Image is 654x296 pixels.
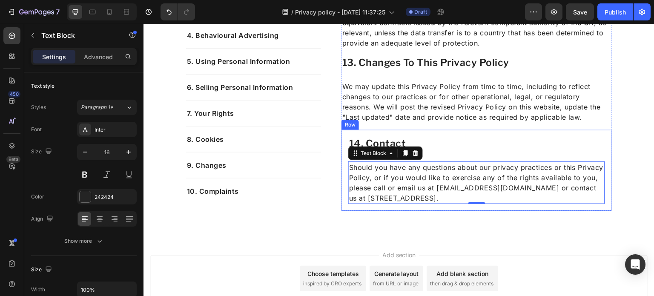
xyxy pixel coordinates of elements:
span: / [291,8,293,17]
div: Styles [31,103,46,111]
span: Privacy policy - [DATE] 11:37:25 [295,8,385,17]
div: Width [31,286,45,293]
button: Paragraph 1* [77,100,137,115]
button: Show more [31,233,137,249]
div: Show more [64,237,104,245]
span: Add section [235,227,276,236]
h2: 14. Contact [205,113,462,127]
p: Settings [42,52,66,61]
div: 242424 [95,193,135,201]
div: Choose templates [164,245,215,254]
span: Paragraph 1* [81,103,113,111]
span: from URL or image [229,256,275,264]
div: Text Block [215,126,244,133]
div: Add blank section [293,245,345,254]
div: Row [200,97,214,105]
div: Publish [605,8,626,17]
h2: 13. Changes To This Privacy Policy [198,32,468,46]
button: 7 [3,3,63,20]
div: Beta [6,156,20,163]
p: Advanced [84,52,113,61]
div: Text style [31,82,54,90]
div: Open Intercom Messenger [625,254,645,275]
p: Should you have any questions about our privacy practices or this Privacy Policy, or if you would... [206,138,461,179]
span: Draft [414,8,427,16]
button: Publish [597,3,633,20]
p: 7 [56,7,60,17]
div: Color [31,193,44,201]
div: Size [31,146,54,158]
span: Save [573,9,587,16]
div: 450 [8,91,20,98]
div: Font [31,126,42,133]
div: Size [31,264,54,276]
span: inspired by CRO experts [160,256,218,264]
p: Text Block [41,30,114,40]
p: We may update this Privacy Policy from time to time, including to reflect changes to our practice... [199,57,468,98]
iframe: Design area [143,24,654,296]
div: Undo/Redo [161,3,195,20]
div: Generate layout [231,245,275,254]
span: then drag & drop elements [287,256,350,264]
button: Save [566,3,594,20]
div: Inter [95,126,135,134]
div: Align [31,213,55,225]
